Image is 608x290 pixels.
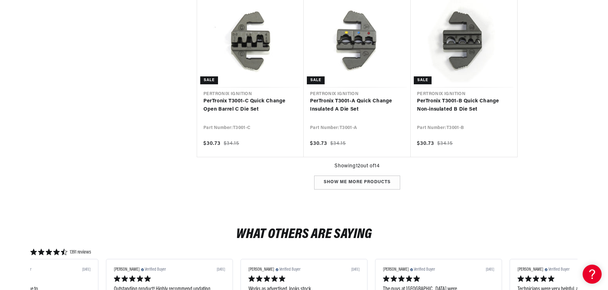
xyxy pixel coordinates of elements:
span: Verified Buyer [145,267,166,272]
div: 4.673616 star rating [30,248,91,256]
div: [DATE] [351,268,360,272]
div: Show me more products [314,176,400,190]
div: [DATE] [82,268,90,272]
span: [PERSON_NAME] [518,267,543,272]
a: PerTronix T3001-A Quick Change Insulated A Die Set [310,97,404,113]
span: Verified Buyer [414,267,435,272]
a: PerTronix T3001-B Quick Change Non-insulated B Die Set [417,97,511,113]
span: 1391 reviews [70,248,91,256]
a: PerTronix T3001-C Quick Change Open Barrel C Die Set [203,97,297,113]
span: Verified Buyer [279,267,301,272]
span: Showing 12 out of 14 [334,162,380,171]
span: Verified Buyer [10,267,31,272]
span: [PERSON_NAME] [248,267,274,272]
span: Verified Buyer [548,267,570,272]
div: [DATE] [217,268,225,272]
span: [PERSON_NAME] [383,267,409,272]
h2: What Others Are Saying [236,228,372,241]
div: [DATE] [486,268,494,272]
span: [PERSON_NAME] [114,267,140,272]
